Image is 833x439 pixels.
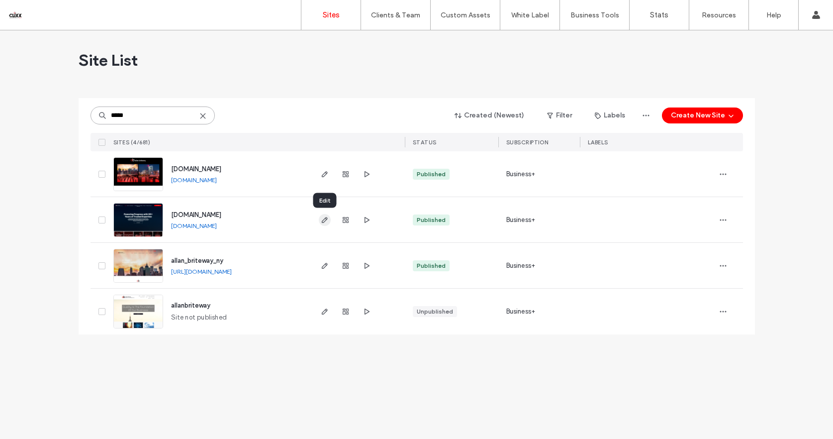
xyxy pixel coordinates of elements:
span: Site not published [171,313,227,323]
a: [DOMAIN_NAME] [171,165,221,173]
div: Unpublished [417,307,453,316]
div: Published [417,261,446,270]
a: allanbriteway [171,302,210,309]
span: Business+ [506,169,536,179]
label: White Label [511,11,549,19]
label: Help [766,11,781,19]
button: Labels [586,108,634,123]
div: Published [417,216,446,224]
a: allan_briteway_ny [171,257,223,264]
span: SUBSCRIPTION [506,139,549,146]
label: Stats [650,10,668,19]
div: Published [417,170,446,179]
button: Filter [537,108,582,123]
span: Site List [79,50,138,70]
span: Business+ [506,215,536,225]
label: Resources [702,11,736,19]
button: Created (Newest) [446,108,533,123]
span: LABELS [588,139,608,146]
a: [DOMAIN_NAME] [171,222,217,229]
div: Edit [313,193,337,208]
span: Business+ [506,307,536,317]
label: Custom Assets [441,11,490,19]
a: [URL][DOMAIN_NAME] [171,268,232,275]
span: SITES (4/681) [113,139,151,146]
label: Clients & Team [371,11,420,19]
a: [DOMAIN_NAME] [171,211,221,219]
label: Sites [323,10,340,19]
span: STATUS [413,139,437,146]
a: [DOMAIN_NAME] [171,176,217,184]
label: Business Tools [570,11,619,19]
span: Help [23,7,43,16]
button: Create New Site [662,108,743,123]
span: Business+ [506,261,536,271]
